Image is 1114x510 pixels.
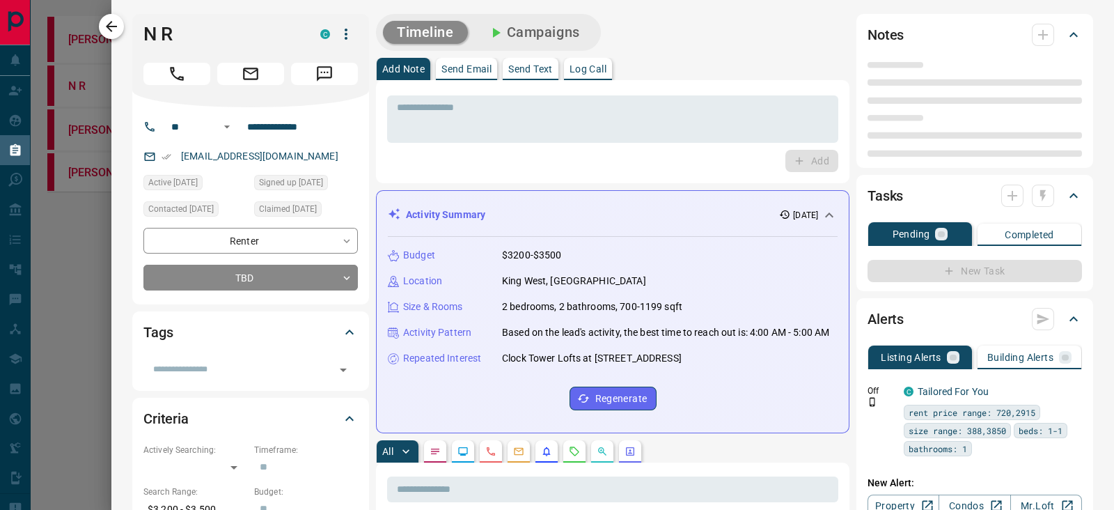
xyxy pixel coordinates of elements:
p: Off [868,385,895,397]
svg: Opportunities [597,446,608,457]
div: Alerts [868,302,1082,336]
p: Add Note [382,64,425,74]
p: Budget: [254,486,358,498]
p: Send Text [508,64,553,74]
span: beds: 1-1 [1019,424,1062,438]
a: Tailored For You [918,386,989,397]
h2: Tasks [868,185,903,207]
svg: Lead Browsing Activity [457,446,469,457]
div: Mon Aug 11 2025 [143,201,247,221]
span: bathrooms: 1 [909,442,967,456]
span: Active [DATE] [148,176,198,190]
h2: Criteria [143,408,189,430]
p: Location [403,274,442,288]
p: Actively Searching: [143,444,247,456]
p: Building Alerts [987,353,1053,362]
svg: Notes [430,446,441,457]
p: Activity Pattern [403,325,471,340]
div: Activity Summary[DATE] [388,202,838,228]
p: $3200-$3500 [502,248,561,263]
div: condos.ca [320,29,330,39]
p: Based on the lead's activity, the best time to reach out is: 4:00 AM - 5:00 AM [502,325,829,340]
p: Listing Alerts [881,353,941,362]
p: Search Range: [143,486,247,498]
h2: Notes [868,24,904,46]
svg: Listing Alerts [541,446,552,457]
svg: Calls [485,446,496,457]
div: Criteria [143,402,358,435]
span: Email [217,63,284,85]
svg: Email Verified [162,152,171,162]
span: rent price range: 720,2915 [909,405,1035,419]
p: Completed [1005,230,1054,240]
p: Timeframe: [254,444,358,456]
span: Message [291,63,358,85]
svg: Push Notification Only [868,397,877,407]
p: Send Email [441,64,492,74]
span: Contacted [DATE] [148,202,214,216]
div: Fri Jun 06 2025 [254,201,358,221]
p: Budget [403,248,435,263]
p: All [382,447,393,456]
svg: Requests [569,446,580,457]
div: Renter [143,228,358,254]
p: Repeated Interest [403,351,481,366]
div: Fri Jun 06 2025 [143,175,247,194]
div: TBD [143,265,358,291]
span: Signed up [DATE] [259,176,323,190]
div: Sat Aug 17 2024 [254,175,358,194]
span: size range: 388,3850 [909,424,1006,438]
div: condos.ca [904,387,913,396]
svg: Agent Actions [625,446,636,457]
p: [DATE] [793,209,818,222]
a: [EMAIL_ADDRESS][DOMAIN_NAME] [181,150,338,162]
span: Claimed [DATE] [259,202,317,216]
button: Campaigns [473,21,594,44]
p: New Alert: [868,476,1082,490]
p: Log Call [570,64,606,74]
p: King West, [GEOGRAPHIC_DATA] [502,274,646,288]
p: Activity Summary [406,208,485,222]
button: Regenerate [570,387,657,410]
p: 2 bedrooms, 2 bathrooms, 700-1199 sqft [502,300,682,314]
button: Timeline [383,21,468,44]
p: Clock Tower Lofts at [STREET_ADDRESS] [502,351,682,366]
div: Tags [143,316,358,349]
span: Call [143,63,210,85]
p: Size & Rooms [403,300,463,314]
h2: Alerts [868,308,904,330]
p: Pending [893,229,930,239]
button: Open [334,360,353,380]
div: Tasks [868,179,1082,212]
h2: Tags [143,321,173,343]
div: Notes [868,18,1082,52]
h1: N R [143,23,299,45]
svg: Emails [513,446,524,457]
button: Open [219,118,235,135]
